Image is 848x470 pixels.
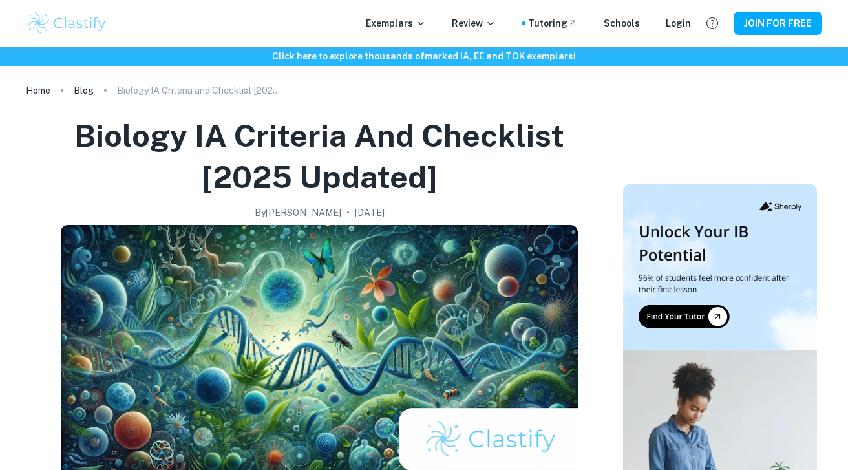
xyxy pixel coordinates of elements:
h6: Click here to explore thousands of marked IA, EE and TOK exemplars ! [3,49,845,63]
button: Help and Feedback [701,12,723,34]
a: Tutoring [528,16,578,30]
a: Schools [604,16,640,30]
h2: By [PERSON_NAME] [255,206,341,220]
a: Login [666,16,691,30]
img: Clastify logo [26,10,108,36]
p: Exemplars [366,16,426,30]
a: Home [26,81,50,100]
h1: Biology IA Criteria and Checklist [2025 updated] [31,115,608,198]
a: Blog [74,81,94,100]
p: • [346,206,350,220]
p: Review [452,16,496,30]
h2: [DATE] [355,206,385,220]
button: JOIN FOR FREE [734,12,822,35]
p: Biology IA Criteria and Checklist [2025 updated] [117,83,285,98]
